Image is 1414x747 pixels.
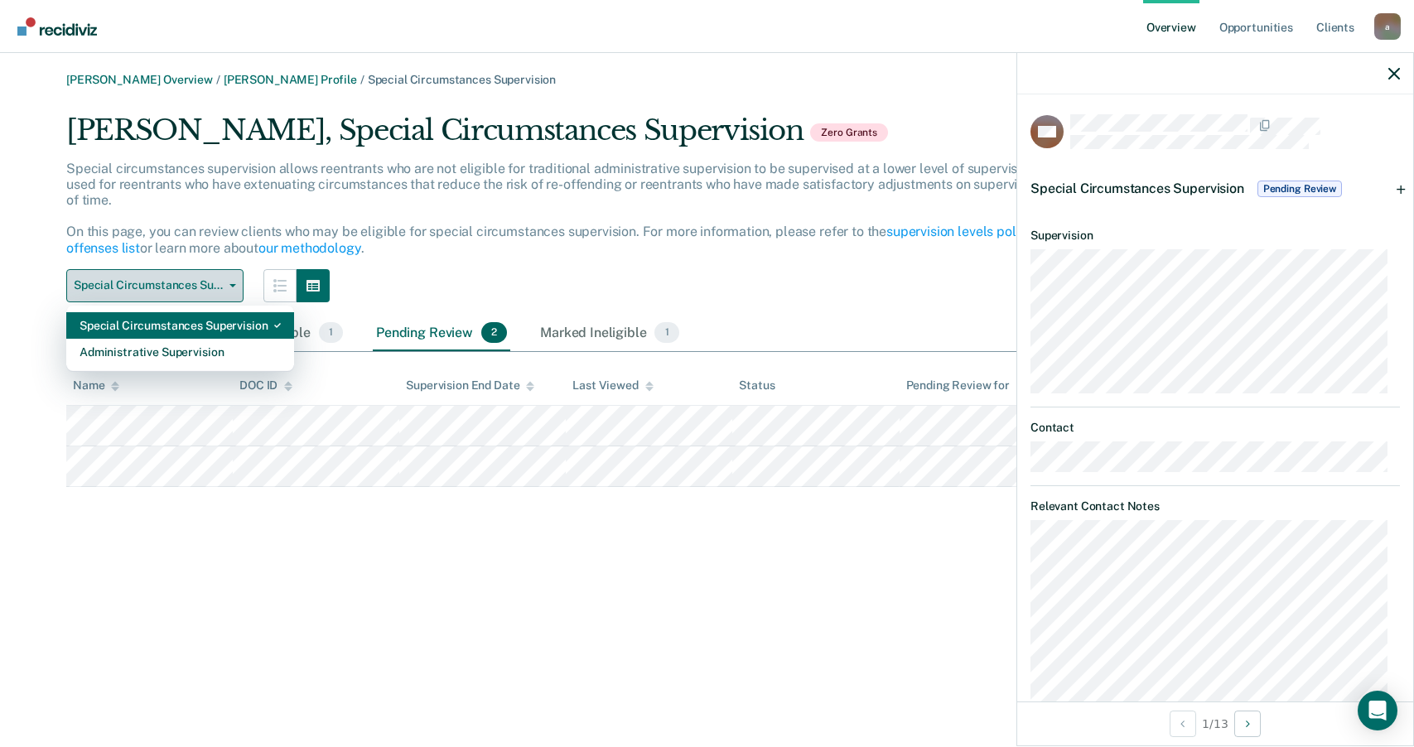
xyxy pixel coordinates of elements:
[66,161,1123,256] p: Special circumstances supervision allows reentrants who are not eligible for traditional administ...
[1374,13,1401,40] button: Profile dropdown button
[906,378,1025,393] div: Pending Review for
[357,73,368,86] span: /
[80,339,281,365] div: Administrative Supervision
[1170,711,1196,737] button: Previous Opportunity
[66,306,294,372] div: Dropdown Menu
[654,322,678,344] span: 1
[1358,691,1397,730] div: Open Intercom Messenger
[80,312,281,339] div: Special Circumstances Supervision
[886,224,1034,239] a: supervision levels policy
[537,316,683,352] div: Marked Ineligible
[258,240,361,256] a: our methodology
[239,378,292,393] div: DOC ID
[1257,181,1342,197] span: Pending Review
[1017,701,1413,745] div: 1 / 13
[1030,181,1244,196] span: Special Circumstances Supervision
[572,378,653,393] div: Last Viewed
[481,322,507,344] span: 2
[368,73,556,86] span: Special Circumstances Supervision
[739,378,775,393] div: Status
[73,378,119,393] div: Name
[810,123,888,142] span: Zero Grants
[74,278,223,292] span: Special Circumstances Supervision
[1030,229,1400,243] dt: Supervision
[17,17,97,36] img: Recidiviz
[1030,421,1400,435] dt: Contact
[406,378,534,393] div: Supervision End Date
[66,113,1127,161] div: [PERSON_NAME], Special Circumstances Supervision
[319,322,343,344] span: 1
[1017,162,1413,215] div: Special Circumstances SupervisionPending Review
[1374,13,1401,40] div: a
[224,73,357,86] a: [PERSON_NAME] Profile
[66,224,1098,255] a: violent offenses list
[1234,711,1261,737] button: Next Opportunity
[213,73,224,86] span: /
[373,316,510,352] div: Pending Review
[1030,499,1400,513] dt: Relevant Contact Notes
[66,73,213,86] a: [PERSON_NAME] Overview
